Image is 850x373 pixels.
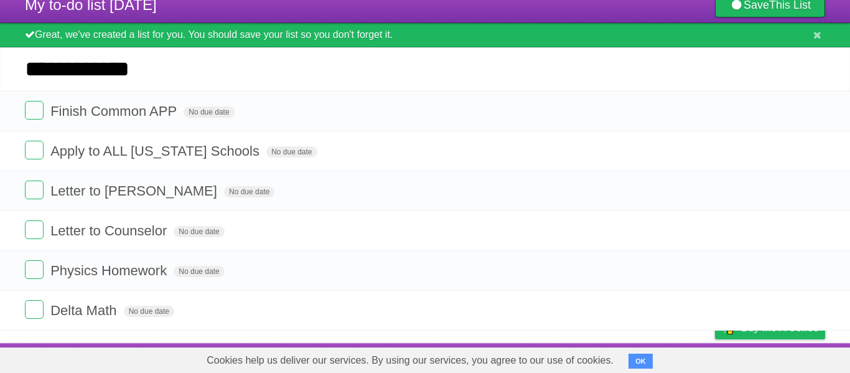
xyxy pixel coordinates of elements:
span: No due date [124,306,174,317]
a: Developers [591,346,641,370]
a: Terms [656,346,684,370]
span: Letter to [PERSON_NAME] [50,183,220,199]
span: Cookies help us deliver our services. By using our services, you agree to our use of cookies. [194,348,626,373]
span: Finish Common APP [50,103,180,119]
label: Done [25,300,44,319]
span: Apply to ALL [US_STATE] Schools [50,143,263,159]
span: No due date [224,186,274,197]
a: Suggest a feature [747,346,825,370]
label: Done [25,101,44,120]
label: Done [25,141,44,159]
span: No due date [174,226,224,237]
span: No due date [266,146,317,158]
label: Done [25,260,44,279]
a: Privacy [699,346,731,370]
span: Buy me a coffee [741,317,819,339]
label: Done [25,220,44,239]
button: OK [628,354,653,369]
span: Delta Math [50,303,119,318]
span: No due date [174,266,224,277]
span: Physics Homework [50,263,170,278]
span: Letter to Counselor [50,223,170,238]
span: No due date [184,106,234,118]
label: Done [25,181,44,199]
a: About [549,346,576,370]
